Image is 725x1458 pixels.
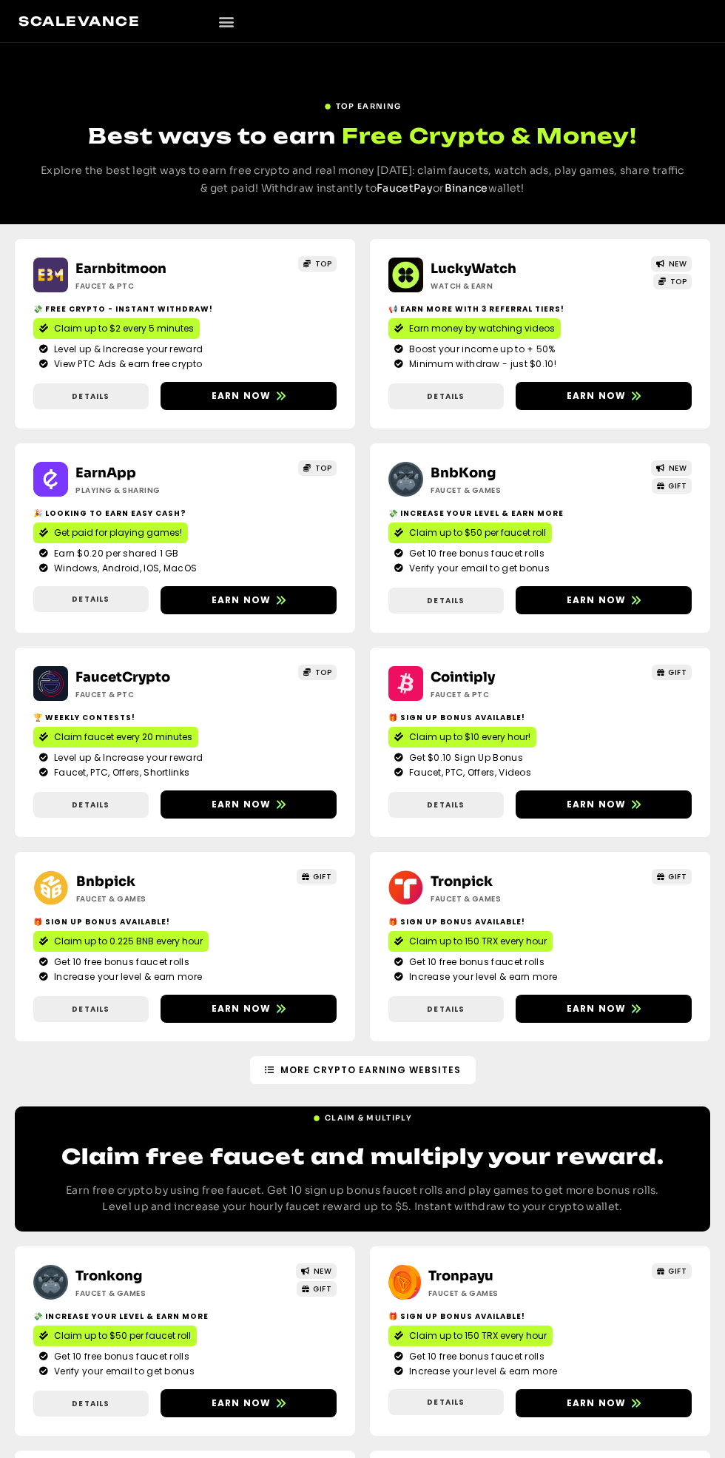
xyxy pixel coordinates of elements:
a: Tronpayu [428,1268,493,1284]
a: Details [33,1391,149,1417]
a: Scalevance [18,13,140,29]
a: Earn now [161,1389,337,1417]
span: Earn now [212,1002,272,1015]
a: Bnbpick [76,873,135,890]
span: Increase your level & earn more [405,1365,557,1378]
a: Cointiply [431,669,495,685]
span: Level up & Increase your reward [50,343,203,356]
span: Earn now [212,594,272,607]
a: Claim & Multiply [313,1106,412,1123]
a: Earn now [516,586,692,614]
h2: Faucet & Games [428,1288,588,1299]
span: Increase your level & earn more [405,970,557,984]
span: Earn now [212,798,272,811]
a: GIFT [652,478,692,494]
span: Get 10 free bonus faucet rolls [405,547,544,560]
a: GIFT [297,869,337,884]
h2: 🎁 Sign Up Bonus Available! [388,1311,692,1322]
a: Tronpick [431,873,493,890]
span: NEW [314,1266,332,1277]
a: More Crypto Earning Websites [250,1056,476,1084]
span: Get 10 free bonus faucet rolls [405,1350,544,1363]
span: Claim up to 0.225 BNB every hour [54,935,203,948]
h2: Faucet & PTC [75,689,235,700]
a: FaucetPay [377,181,433,195]
span: Claim up to $10 every hour! [409,730,530,744]
a: Details [388,1389,504,1415]
span: GIFT [668,480,687,491]
span: Earn $0.20 per shared 1 GB [50,547,179,560]
a: Details [388,996,504,1022]
a: TOP EARNING [324,95,401,112]
span: Details [427,1397,465,1408]
span: GIFT [313,1283,331,1294]
a: Claim up to $2 every 5 minutes [33,318,200,339]
span: Claim up to 150 TRX every hour [409,1329,547,1343]
span: Details [72,1398,109,1409]
h2: Faucet & Games [75,1288,235,1299]
a: GIFT [652,869,692,884]
span: Minimum withdraw - just $0.10! [405,357,556,371]
a: Details [33,586,149,612]
h2: 🎁 Sign up bonus available! [388,712,692,723]
a: FaucetCrypto [75,669,170,685]
a: Claim up to $50 per faucet roll [388,523,552,543]
span: TOP EARNING [336,101,401,112]
a: Get paid for playing games! [33,523,188,543]
span: Earn now [212,1397,272,1410]
h2: 💸 Free crypto - Instant withdraw! [33,303,337,315]
a: BnbKong [431,465,496,481]
span: TOP [315,463,332,474]
a: Details [388,383,504,409]
h2: Faucet & Games [431,485,590,496]
span: Earn now [567,1397,627,1410]
a: GIFT [297,1281,337,1297]
a: TOP [298,460,337,476]
a: Details [388,792,504,818]
span: TOP [315,258,332,269]
h2: Claim free faucet and multiply your reward. [52,1142,673,1171]
span: Details [72,1004,109,1015]
a: Claim up to 150 TRX every hour [388,931,553,952]
a: Earn money by watching videos [388,318,561,339]
span: Verify your email to get bonus [50,1365,195,1378]
h2: Playing & Sharing [75,485,235,496]
a: Details [33,792,149,818]
a: Binance [445,181,488,195]
a: Tronkong [75,1268,142,1284]
a: TOP [653,274,692,289]
a: Claim faucet every 20 minutes [33,727,198,748]
h2: 💸 Increase your level & earn more [388,508,692,519]
a: Details [33,383,149,409]
span: GIFT [668,871,687,882]
h2: Faucet & PTC [431,689,590,700]
span: Faucet, PTC, Offers, Shortlinks [50,766,189,779]
a: Claim up to 0.225 BNB every hour [33,931,209,952]
a: LuckyWatch [431,261,516,277]
h2: Watch & Earn [431,280,590,292]
span: Get 10 free bonus faucet rolls [405,955,544,969]
a: Details [33,996,149,1022]
span: Earn now [567,594,627,607]
a: GIFT [652,1263,692,1279]
span: Details [427,1004,465,1015]
span: Earn money by watching videos [409,322,555,335]
span: Boost your income up to + 50% [405,343,556,356]
h2: 🎁 Sign Up Bonus Available! [33,916,337,927]
span: Details [72,594,109,605]
span: Verify your email to get bonus [405,562,550,575]
a: EarnApp [75,465,136,481]
span: GIFT [668,1266,687,1277]
span: TOP [315,667,332,678]
span: View PTC Ads & earn free crypto [50,357,202,371]
h2: 💸 Increase your level & earn more [33,1311,337,1322]
span: TOP [670,276,687,287]
h2: 📢 Earn more with 3 referral Tiers! [388,303,692,315]
span: Claim up to $50 per faucet roll [409,526,546,540]
a: NEW [651,460,692,476]
a: Earn now [516,995,692,1023]
h2: Faucet & Games [76,893,236,904]
a: Earn now [161,586,337,614]
div: Menu Toggle [214,9,238,33]
h2: Faucet & Games [431,893,590,904]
